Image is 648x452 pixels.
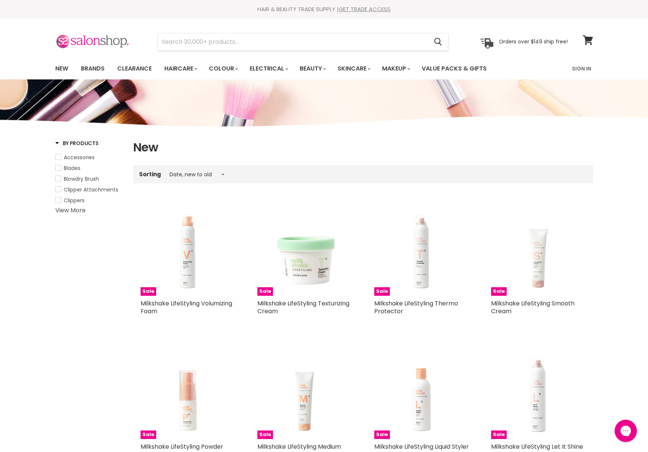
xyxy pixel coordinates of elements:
[112,61,157,76] a: Clearance
[374,442,469,451] a: Milkshake LifeStyling Liquid Styler
[332,61,375,76] a: Skincare
[64,197,85,204] span: Clippers
[55,196,124,204] a: Clippers
[491,299,575,315] a: Milkshake LifeStyling Smooth Cream
[64,154,95,161] span: Accessories
[374,344,469,439] a: Milkshake LifeStyling Liquid Styler Milkshake LifeStyling Liquid Styler Sale
[55,140,99,147] h3: By Products
[158,33,448,51] form: Product
[141,299,232,315] a: Milkshake LifeStyling Volumizing Foam
[55,153,124,161] a: Accessories
[141,201,235,296] a: Milkshake LifeStyling Volumizing Foam Sale
[55,206,86,214] a: View More
[257,344,352,439] a: Milkshake LifeStyling Medium Hold Gel Milkshake LifeStyling Medium Hold Gel Sale
[244,61,293,76] a: Electrical
[139,171,161,177] label: Sorting
[257,201,352,296] img: Milkshake LifeStyling Texturizing Cream
[499,38,568,45] p: Orders over $149 ship free!
[568,61,596,76] a: Sign In
[64,186,118,193] span: Clipper Attachments
[491,201,586,296] a: Milkshake LifeStyling Smooth Cream Milkshake LifeStyling Smooth Cream Sale
[374,287,390,296] span: Sale
[46,6,602,13] div: HAIR & BEAUTY TRADE SUPPLY |
[257,287,273,296] span: Sale
[257,299,349,315] a: Milkshake LifeStyling Texturizing Cream
[158,33,428,50] input: Search
[257,344,352,439] img: Milkshake LifeStyling Medium Hold Gel
[50,58,530,79] ul: Main menu
[55,175,124,183] a: Blowdry Brush
[55,164,124,172] a: Blades
[75,61,110,76] a: Brands
[374,430,390,439] span: Sale
[141,287,156,296] span: Sale
[416,61,492,76] a: Value Packs & Gifts
[374,201,469,296] img: Milkshake LifeStyling Thermo Protector
[491,430,507,439] span: Sale
[141,344,235,439] a: Milkshake LifeStyling Powder Pop Milkshake LifeStyling Powder Pop Sale
[55,186,124,194] a: Clipper Attachments
[46,58,602,79] nav: Main
[376,61,415,76] a: Makeup
[374,299,458,315] a: Milkshake LifeStyling Thermo Protector
[141,430,156,439] span: Sale
[374,201,469,296] a: Milkshake LifeStyling Thermo Protector Milkshake LifeStyling Thermo Protector Sale
[64,164,80,172] span: Blades
[374,344,469,439] img: Milkshake LifeStyling Liquid Styler
[491,344,586,439] img: Milkshake LifeStyling Let It Shine
[133,140,593,155] h1: New
[257,430,273,439] span: Sale
[203,61,243,76] a: Colour
[141,201,235,296] img: Milkshake LifeStyling Volumizing Foam
[428,33,448,50] button: Search
[491,442,583,451] a: Milkshake LifeStyling Let It Shine
[611,417,641,445] iframe: Gorgias live chat messenger
[491,287,507,296] span: Sale
[64,175,99,183] span: Blowdry Brush
[257,201,352,296] a: Milkshake LifeStyling Texturizing Cream Milkshake LifeStyling Texturizing Cream Sale
[339,5,391,13] a: GET TRADE ACCESS
[491,344,586,439] a: Milkshake LifeStyling Let It Shine Milkshake LifeStyling Let It Shine Sale
[141,344,235,439] img: Milkshake LifeStyling Powder Pop
[159,61,202,76] a: Haircare
[50,61,74,76] a: New
[294,61,330,76] a: Beauty
[491,201,586,296] img: Milkshake LifeStyling Smooth Cream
